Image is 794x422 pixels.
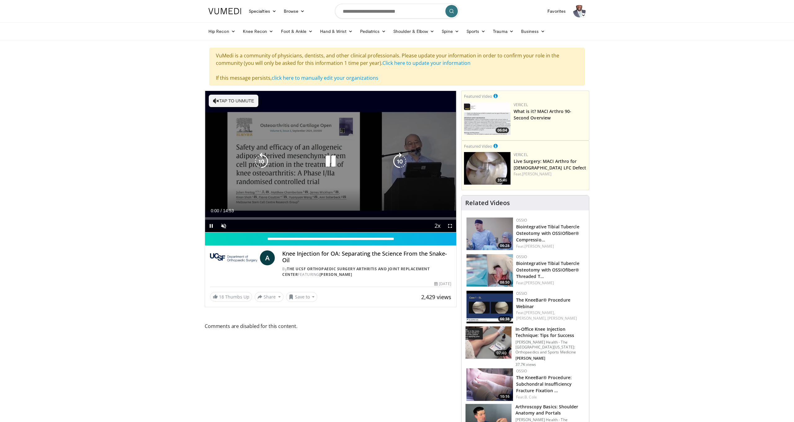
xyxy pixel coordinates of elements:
button: Pause [205,220,217,232]
a: B. Cole [524,394,537,400]
a: [PERSON_NAME], [524,310,555,315]
a: click here to manually edit your organizations [272,74,378,81]
a: Shoulder & Elbow [390,25,438,38]
div: Feat. [514,171,587,177]
div: Feat. [516,244,584,249]
img: c7fa0e63-843a-41fb-b12c-ba711dda1bcc.150x105_q85_crop-smart_upscale.jpg [466,368,513,401]
span: 2,429 views [421,293,451,301]
a: 10:16 [466,368,513,401]
span: / [221,208,222,213]
input: Search topics, interventions [335,4,459,19]
div: Progress Bar [205,217,456,220]
a: OSSIO [516,218,527,223]
a: 35:46 [464,152,511,185]
button: Playback Rate [431,220,444,232]
a: Browse [280,5,309,17]
img: 9b54ede4-9724-435c-a780-8950048db540.150x105_q85_crop-smart_upscale.jpg [466,326,511,359]
span: 14:53 [223,208,234,213]
p: [PERSON_NAME] [515,356,585,361]
div: VuMedi is a community of physicians, dentists, and other clinical professionals. Please update yo... [209,48,585,86]
a: OSSIO [516,368,527,374]
a: [PERSON_NAME] [522,171,551,177]
div: [DATE] [434,281,451,287]
a: [PERSON_NAME] [319,272,352,277]
div: Feat. [516,394,584,400]
a: 18 Thumbs Up [210,292,252,302]
span: 08:50 [498,280,511,285]
div: By FEATURING [282,266,451,277]
img: Avatar [573,5,586,17]
img: eb023345-1e2d-4374-a840-ddbc99f8c97c.150x105_q85_crop-smart_upscale.jpg [464,152,511,185]
small: Featured Video [464,93,492,99]
h3: In-Office Knee Injection Technique: Tips for Success [515,326,585,339]
button: Fullscreen [444,220,456,232]
a: OSSIO [516,254,527,259]
a: 66:38 [466,291,513,323]
span: 35:46 [496,177,509,183]
span: Comments are disabled for this content. [205,322,457,330]
h3: Arthroscopy Basics: Shoulder Anatomy and Portals [515,404,585,416]
span: 06:28 [498,243,511,249]
a: [PERSON_NAME], [516,316,546,321]
span: 18 [219,294,224,300]
a: Hip Recon [205,25,239,38]
a: Sports [463,25,489,38]
a: Spine [438,25,462,38]
a: Foot & Ankle [277,25,317,38]
span: 66:38 [498,316,511,322]
a: Business [517,25,549,38]
a: Specialties [245,5,280,17]
a: Hand & Wrist [316,25,356,38]
a: 07:40 In-Office Knee Injection Technique: Tips for Success [PERSON_NAME] Health - The [GEOGRAPHIC... [465,326,585,367]
a: The KneeBar® Procedure: Subchondral Insufficiency Fracture Fixation … [516,375,572,393]
a: What is it? MACI Arthro 90-Second Overview [514,108,572,121]
img: The UCSF Orthopaedic Surgery Arthritis and Joint Replacement Center [210,250,257,265]
video-js: Video Player [205,91,456,232]
a: Trauma [489,25,517,38]
a: [PERSON_NAME] [547,316,577,321]
div: Feat. [516,280,584,286]
a: Live Surgery: MACI Arthro for [DEMOGRAPHIC_DATA] LFC Defect [514,158,587,171]
img: 2fac5f83-3fa8-46d6-96c1-ffb83ee82a09.150x105_q85_crop-smart_upscale.jpg [466,218,513,250]
a: 06:04 [464,102,511,135]
a: [PERSON_NAME] [524,244,554,249]
a: Favorites [544,5,569,17]
img: aa6cc8ed-3dbf-4b6a-8d82-4a06f68b6688.150x105_q85_crop-smart_upscale.jpg [464,102,511,135]
a: Click here to update your information [382,60,471,66]
img: VuMedi Logo [208,8,241,14]
button: Save to [286,292,318,302]
span: 07:40 [494,350,509,356]
small: Featured Video [464,143,492,149]
a: OSSIO [516,291,527,296]
a: Vericel [514,152,528,157]
a: Vericel [514,102,528,107]
a: 08:50 [466,254,513,287]
p: [PERSON_NAME] Health - The [GEOGRAPHIC_DATA][US_STATE]: Orthopaedics and Sports Medicine [515,340,585,355]
div: Feat. [516,310,584,321]
p: 37.7K views [515,362,536,367]
a: Pediatrics [356,25,390,38]
a: Biointegrative Tibial Tubercle Osteotomy with OSSIOfiber® Compressio… [516,224,579,243]
button: Share [255,292,283,302]
span: 0:00 [211,208,219,213]
img: fc62288f-2adf-48f5-a98b-740dd39a21f3.150x105_q85_crop-smart_upscale.jpg [466,291,513,323]
a: A [260,250,275,265]
span: 06:04 [496,128,509,133]
a: The KneeBar® Procedure Webinar [516,297,570,309]
a: Biointegrative Tibial Tubercle Osteotomy with OSSIOfiber® Threaded T… [516,260,579,279]
a: [PERSON_NAME] [524,280,554,285]
img: 14934b67-7d06-479f-8b24-1e3c477188f5.150x105_q85_crop-smart_upscale.jpg [466,254,513,287]
button: Unmute [217,220,230,232]
h4: Related Videos [465,199,510,207]
h4: Knee Injection for OA: Separating the Science From the Snake-Oil [282,250,451,264]
a: Knee Recon [239,25,277,38]
a: 06:28 [466,218,513,250]
button: Tap to unmute [209,95,258,107]
span: 10:16 [498,394,511,399]
a: The UCSF Orthopaedic Surgery Arthritis and Joint Replacement Center [282,266,430,277]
